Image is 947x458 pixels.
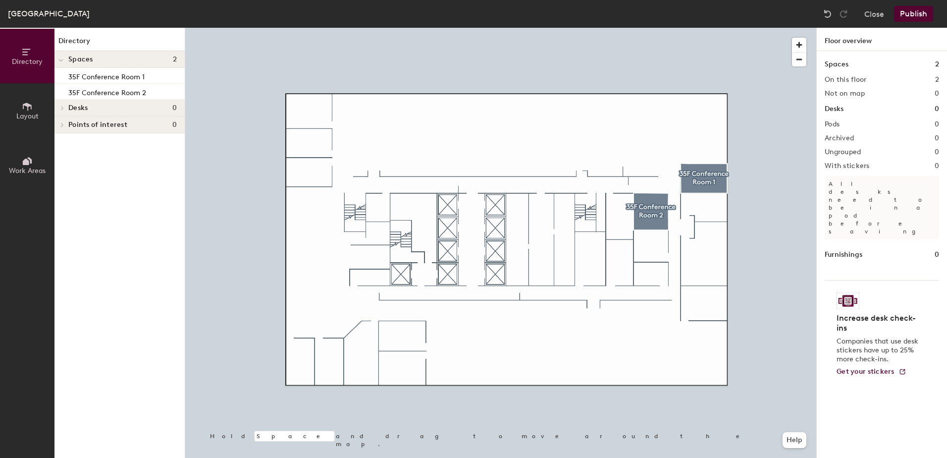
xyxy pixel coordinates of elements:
[935,76,939,84] h2: 2
[825,90,865,98] h2: Not on map
[825,249,862,260] h1: Furnishings
[935,134,939,142] h2: 0
[825,148,861,156] h2: Ungrouped
[54,36,185,51] h1: Directory
[894,6,933,22] button: Publish
[68,121,127,129] span: Points of interest
[172,104,177,112] span: 0
[935,162,939,170] h2: 0
[935,120,939,128] h2: 0
[68,104,88,112] span: Desks
[68,86,146,97] p: 35F Conference Room 2
[935,148,939,156] h2: 0
[68,70,145,81] p: 35F Conference Room 1
[935,59,939,70] h1: 2
[12,57,43,66] span: Directory
[839,9,848,19] img: Redo
[825,134,854,142] h2: Archived
[864,6,884,22] button: Close
[16,112,39,120] span: Layout
[825,76,867,84] h2: On this floor
[825,176,939,239] p: All desks need to be in a pod before saving
[935,249,939,260] h1: 0
[172,121,177,129] span: 0
[783,432,806,448] button: Help
[837,292,859,309] img: Sticker logo
[935,104,939,114] h1: 0
[935,90,939,98] h2: 0
[825,120,840,128] h2: Pods
[68,56,93,63] span: Spaces
[817,28,947,51] h1: Floor overview
[825,104,843,114] h1: Desks
[837,367,894,376] span: Get your stickers
[837,337,921,364] p: Companies that use desk stickers have up to 25% more check-ins.
[825,162,870,170] h2: With stickers
[9,167,46,175] span: Work Areas
[837,313,921,333] h4: Increase desk check-ins
[8,7,90,20] div: [GEOGRAPHIC_DATA]
[823,9,833,19] img: Undo
[173,56,177,63] span: 2
[825,59,848,70] h1: Spaces
[837,368,906,376] a: Get your stickers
